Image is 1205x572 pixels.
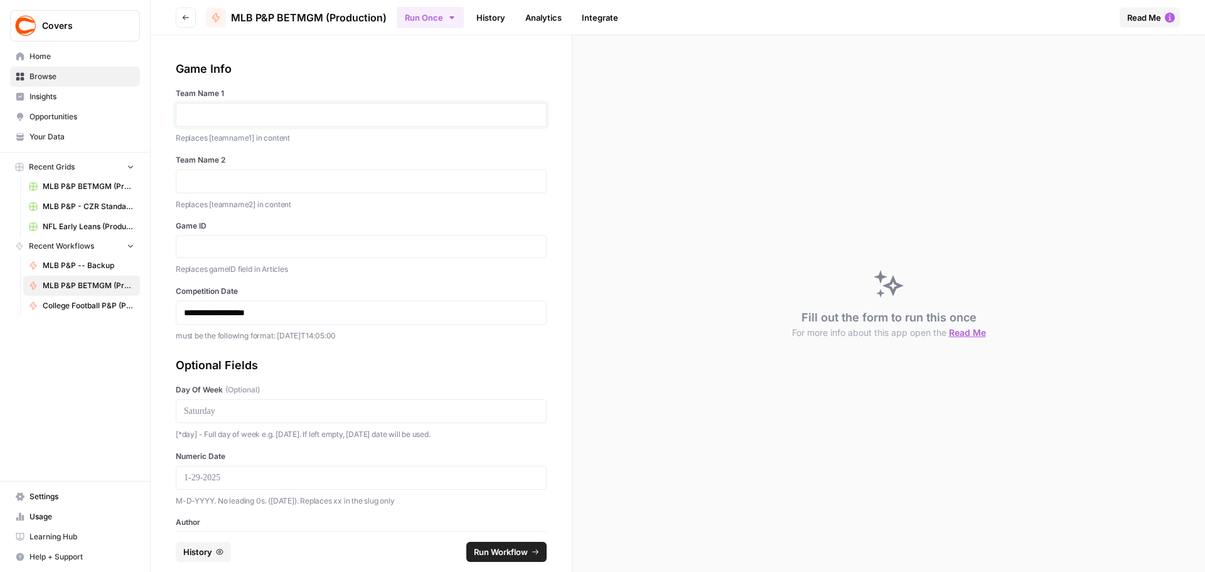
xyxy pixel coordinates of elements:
[10,158,140,176] button: Recent Grids
[1127,11,1161,24] span: Read Me
[949,327,986,338] span: Read Me
[29,551,134,563] span: Help + Support
[792,326,986,339] button: For more info about this app open the Read Me
[397,7,464,28] button: Run Once
[469,8,513,28] a: History
[176,428,547,441] p: [*day] - Full day of week e.g. [DATE]. If left empty, [DATE] date will be used.
[176,154,547,166] label: Team Name 2
[176,198,547,211] p: Replaces [teamname2] in content
[29,491,134,502] span: Settings
[43,280,134,291] span: MLB P&P BETMGM (Production)
[10,46,140,67] a: Home
[43,300,134,311] span: College Football P&P (Production)
[10,487,140,507] a: Settings
[43,260,134,271] span: MLB P&P -- Backup
[10,237,140,256] button: Recent Workflows
[10,67,140,87] a: Browse
[1120,8,1180,28] button: Read Me
[10,87,140,107] a: Insights
[176,357,547,374] div: Optional Fields
[176,330,547,342] p: must be the following format: [DATE]T14:05:00
[23,256,140,276] a: MLB P&P -- Backup
[176,220,547,232] label: Game ID
[29,240,94,252] span: Recent Workflows
[518,8,569,28] a: Analytics
[176,384,547,396] label: Day Of Week
[29,161,75,173] span: Recent Grids
[466,542,547,562] button: Run Workflow
[23,176,140,197] a: MLB P&P BETMGM (Production) Grid
[574,8,626,28] a: Integrate
[23,276,140,296] a: MLB P&P BETMGM (Production)
[176,263,547,276] p: Replaces gameID field in Articles
[43,201,134,212] span: MLB P&P - CZR Standard (Production) Grid
[10,107,140,127] a: Opportunities
[792,309,986,339] div: Fill out the form to run this once
[176,286,547,297] label: Competition Date
[29,531,134,542] span: Learning Hub
[231,10,387,25] span: MLB P&P BETMGM (Production)
[176,88,547,99] label: Team Name 1
[29,511,134,522] span: Usage
[10,527,140,547] a: Learning Hub
[14,14,37,37] img: Covers Logo
[206,8,387,28] a: MLB P&P BETMGM (Production)
[176,542,231,562] button: History
[10,507,140,527] a: Usage
[29,71,134,82] span: Browse
[29,51,134,62] span: Home
[176,132,547,144] p: Replaces [teamname1] in content
[43,181,134,192] span: MLB P&P BETMGM (Production) Grid
[10,127,140,147] a: Your Data
[29,91,134,102] span: Insights
[176,451,547,462] label: Numeric Date
[474,546,528,558] span: Run Workflow
[29,111,134,122] span: Opportunities
[10,547,140,567] button: Help + Support
[183,546,212,558] span: History
[10,10,140,41] button: Workspace: Covers
[43,221,134,232] span: NFL Early Leans (Production) Grid
[23,197,140,217] a: MLB P&P - CZR Standard (Production) Grid
[176,60,547,78] div: Game Info
[176,495,547,507] p: M-D-YYYY. No leading 0s. ([DATE]). Replaces xx in the slug only
[23,296,140,316] a: College Football P&P (Production)
[225,384,260,396] span: (Optional)
[29,131,134,143] span: Your Data
[176,517,547,528] label: Author
[23,217,140,237] a: NFL Early Leans (Production) Grid
[42,19,118,32] span: Covers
